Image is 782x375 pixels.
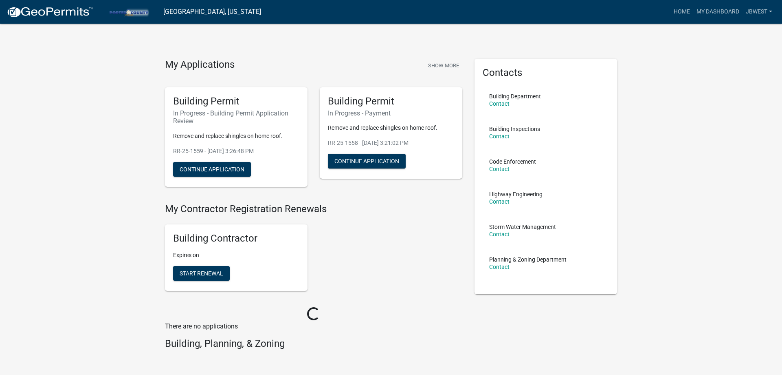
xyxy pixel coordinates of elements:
[328,124,454,132] p: Remove and replace shingles on home roof.
[489,191,543,197] p: Highway Engineering
[425,59,462,72] button: Show More
[165,322,462,331] p: There are no applications
[180,270,223,277] span: Start Renewal
[165,338,462,350] h4: Building, Planning, & Zoning
[173,162,251,177] button: Continue Application
[693,4,742,20] a: My Dashboard
[165,59,235,71] h4: My Applications
[165,203,462,298] wm-registration-list-section: My Contractor Registration Renewals
[173,95,299,107] h5: Building Permit
[489,198,510,205] a: Contact
[173,233,299,244] h5: Building Contractor
[489,133,510,140] a: Contact
[670,4,693,20] a: Home
[173,251,299,260] p: Expires on
[173,147,299,155] p: RR-25-1559 - [DATE] 3:26:48 PM
[173,266,230,281] button: Start Renewal
[742,4,775,20] a: jbwest
[328,154,406,169] button: Continue Application
[483,67,609,79] h5: Contacts
[489,159,536,164] p: Code Enforcement
[489,264,510,270] a: Contact
[163,5,261,19] a: [GEOGRAPHIC_DATA], [US_STATE]
[489,93,541,99] p: Building Department
[328,95,454,107] h5: Building Permit
[489,224,556,230] p: Storm Water Management
[489,166,510,172] a: Contact
[328,109,454,117] h6: In Progress - Payment
[328,139,454,147] p: RR-25-1558 - [DATE] 3:21:02 PM
[100,6,157,17] img: Porter County, Indiana
[173,132,299,140] p: Remove and replace shingles on home roof.
[173,109,299,125] h6: In Progress - Building Permit Application Review
[165,203,462,215] h4: My Contractor Registration Renewals
[489,100,510,107] a: Contact
[489,257,567,262] p: Planning & Zoning Department
[489,126,540,132] p: Building Inspections
[489,231,510,237] a: Contact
